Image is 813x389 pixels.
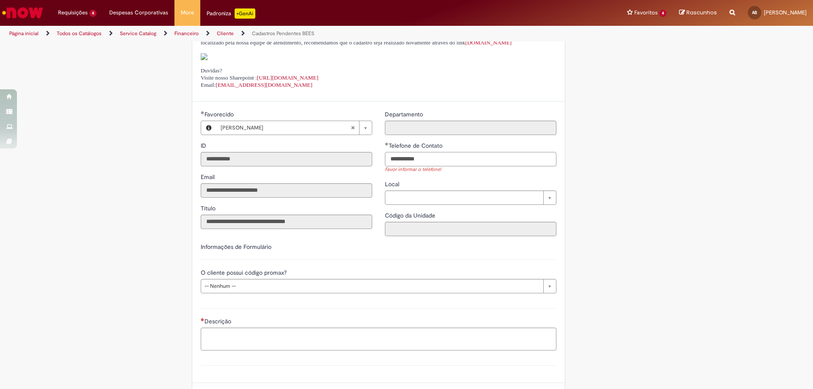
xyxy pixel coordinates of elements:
label: Somente leitura - Email [201,173,216,181]
p: +GenAi [235,8,255,19]
span: More [181,8,194,17]
a: Cadastros Pendentes BEES [252,30,314,37]
span: -- Nenhum -- [205,279,539,293]
a: Cliente [217,30,234,37]
label: Somente leitura - Código da Unidade [385,211,437,220]
a: [EMAIL_ADDRESS][DOMAIN_NAME] [216,82,312,88]
span: Duvidas? Visite nosso Sharepoint : [201,67,318,81]
input: Departamento [385,121,556,135]
span: Somente leitura - Título [201,204,217,212]
a: [DOMAIN_NAME] [465,39,512,46]
input: Email [201,183,372,198]
span: Somente leitura - Código da Unidade [385,212,437,219]
label: Informações de Formulário [201,243,271,251]
span: Telefone de Contato [389,142,444,149]
label: Somente leitura - Título [201,204,217,212]
a: Limpar campo Local [385,190,556,205]
span: Requisições [58,8,88,17]
a: Service Catalog [120,30,156,37]
input: Código da Unidade [385,222,556,236]
span: 4 [89,10,97,17]
abbr: Limpar campo Favorecido [346,121,359,135]
a: Rascunhos [679,9,717,17]
span: [PERSON_NAME] [221,121,351,135]
input: ID [201,152,372,166]
button: Favorecido, Visualizar este registro Ana Beatriz [201,121,216,135]
a: [PERSON_NAME]Limpar campo Favorecido [216,121,372,135]
span: Despesas Corporativas [109,8,168,17]
span: Obrigatório Preenchido [385,142,389,146]
input: Título [201,215,372,229]
span: Somente leitura - Departamento [385,110,425,118]
label: Somente leitura - Departamento [385,110,425,119]
span: 4 [659,10,666,17]
span: Necessários [201,318,205,321]
a: Todos os Catálogos [57,30,102,37]
span: Email: [201,82,312,88]
ul: Trilhas de página [6,26,536,41]
img: sys_attachment.do [201,53,207,60]
span: Favoritos [634,8,658,17]
span: Descrição [205,317,233,325]
img: ServiceNow [1,4,44,21]
div: Padroniza [207,8,255,19]
textarea: Descrição [201,328,556,350]
span: Rascunhos [686,8,717,17]
input: Telefone de Contato [385,152,556,166]
span: AB [752,10,757,15]
div: Favor informar o telefone! [385,166,556,174]
span: O cliente possui código promax? [201,269,288,276]
a: Financeiro [174,30,199,37]
span: Se o cadastro já tiver sido iniciado pelo aplicativo, ele será encaminhado para processamento no ... [201,32,547,46]
span: Obrigatório Preenchido [201,111,205,114]
label: Somente leitura - ID [201,141,208,150]
span: [PERSON_NAME] [764,9,807,16]
a: [URL][DOMAIN_NAME] [257,74,318,81]
span: Somente leitura - ID [201,142,208,149]
a: Página inicial [9,30,39,37]
span: Local [385,180,401,188]
span: Necessários - Favorecido [205,110,235,118]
